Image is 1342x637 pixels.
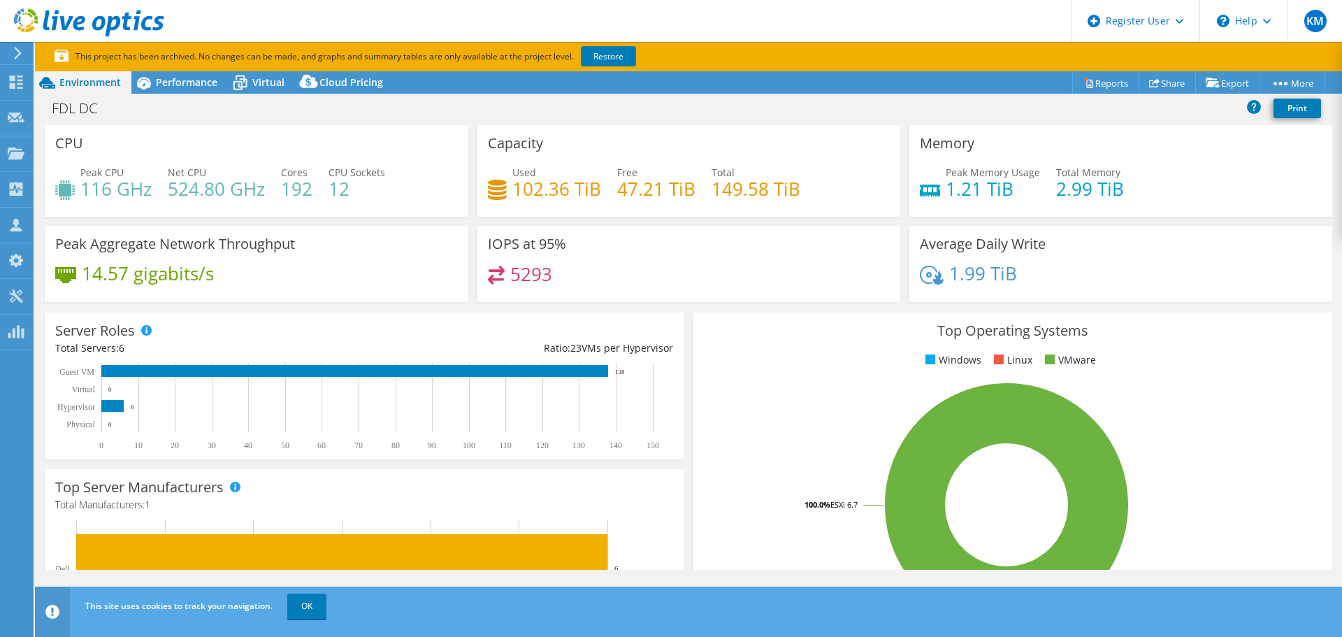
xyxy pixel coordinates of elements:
h4: 1.99 TiB [949,266,1017,281]
h3: Peak Aggregate Network Throughput [55,236,295,252]
h3: Top Operating Systems [704,323,1322,338]
h4: 2.99 TiB [1056,181,1124,196]
h3: Top Server Manufacturers [55,480,224,495]
text: 138 [615,368,625,375]
text: 80 [391,441,400,450]
a: More [1260,72,1325,94]
text: Guest VM [59,367,94,377]
h4: 47.21 TiB [617,181,695,196]
text: Dell [55,564,70,574]
text: 50 [281,441,289,450]
li: VMware [1041,352,1096,368]
h3: IOPS at 95% [488,236,566,252]
text: 90 [428,441,436,450]
h3: Memory [920,136,974,151]
text: Hypervisor [57,402,95,412]
a: Export [1195,72,1260,94]
span: Cloud Pricing [319,76,383,89]
text: 10 [134,441,143,450]
a: Reports [1072,72,1139,94]
span: CPU Sockets [329,166,385,179]
h4: 192 [281,181,312,196]
text: 110 [499,441,512,450]
h4: Total Manufacturers: [55,497,673,513]
h4: 14.57 gigabits/s [82,266,214,281]
span: Cores [281,166,308,179]
h4: 1.21 TiB [946,181,1040,196]
span: Environment [59,76,121,89]
text: 40 [244,441,252,450]
text: 30 [208,441,216,450]
span: 6 [119,341,124,355]
span: Peak CPU [80,166,124,179]
div: Ratio: VMs per Hypervisor [364,341,673,356]
h4: 524.80 GHz [168,181,265,196]
text: 140 [609,441,622,450]
h3: Capacity [488,136,543,151]
span: Peak Memory Usage [946,166,1040,179]
h3: CPU [55,136,83,151]
text: 150 [647,441,659,450]
h4: 5293 [510,266,552,282]
text: 6 [131,403,134,410]
text: 6 [614,564,619,573]
li: Linux [990,352,1032,368]
span: Virtual [252,76,284,89]
span: Total [712,166,735,179]
svg: \n [1217,15,1229,27]
text: Virtual [72,385,96,394]
span: Used [512,166,536,179]
text: Physical [66,420,95,429]
span: This site uses cookies to track your navigation. [85,600,273,612]
text: 100 [463,441,475,450]
tspan: ESXi 6.7 [830,499,858,510]
span: Performance [156,76,217,89]
text: 0 [108,386,112,393]
h4: 102.36 TiB [512,181,601,196]
text: 20 [171,441,179,450]
h3: Server Roles [55,323,135,338]
h1: FDL DC [45,101,119,116]
a: OK [287,594,326,619]
h4: 149.58 TiB [712,181,800,196]
div: Total Servers: [55,341,364,356]
a: Print [1274,99,1321,118]
text: 70 [354,441,363,450]
span: 23 [570,341,582,355]
tspan: 100.0% [805,499,830,510]
a: Restore [581,46,636,66]
span: KM [1304,10,1327,32]
h4: 12 [329,181,385,196]
text: 120 [536,441,549,450]
a: Share [1139,72,1196,94]
text: 0 [108,421,112,428]
h4: 116 GHz [80,181,152,196]
p: This project has been archived. No changes can be made, and graphs and summary tables are only av... [55,49,739,64]
span: Net CPU [168,166,206,179]
span: Free [617,166,637,179]
text: 130 [572,441,585,450]
span: Total Memory [1056,166,1120,179]
h3: Average Daily Write [920,236,1046,252]
li: Windows [922,352,981,368]
text: 60 [317,441,326,450]
text: 0 [99,441,103,450]
span: 1 [145,498,150,511]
